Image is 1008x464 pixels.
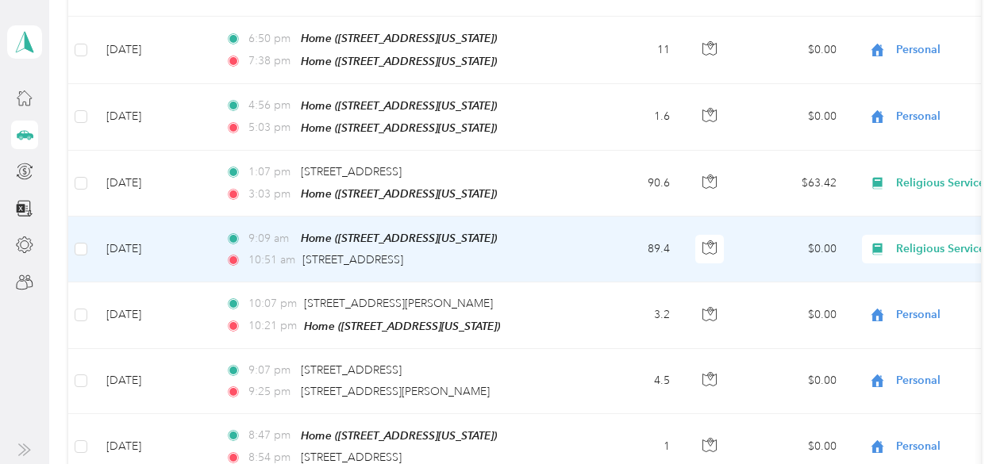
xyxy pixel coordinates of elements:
span: [STREET_ADDRESS] [301,451,402,464]
span: 5:03 pm [248,119,294,136]
span: Home ([STREET_ADDRESS][US_STATE]) [301,99,497,112]
span: 9:09 am [248,230,294,247]
span: Home ([STREET_ADDRESS][US_STATE]) [301,121,497,134]
span: Home ([STREET_ADDRESS][US_STATE]) [301,429,497,442]
td: $0.00 [738,349,849,414]
span: Home ([STREET_ADDRESS][US_STATE]) [301,32,497,44]
td: [DATE] [94,282,213,348]
td: [DATE] [94,84,213,151]
span: 9:07 pm [248,362,294,379]
span: [STREET_ADDRESS] [301,363,402,377]
span: 3:03 pm [248,186,294,203]
td: $0.00 [738,84,849,151]
td: 4.5 [578,349,683,414]
span: [STREET_ADDRESS][PERSON_NAME] [301,385,490,398]
span: [STREET_ADDRESS][PERSON_NAME] [304,297,493,310]
span: 4:56 pm [248,97,294,114]
td: 3.2 [578,282,683,348]
td: [DATE] [94,151,213,217]
td: 90.6 [578,151,683,217]
td: 11 [578,17,683,83]
td: $0.00 [738,282,849,348]
td: 89.4 [578,217,683,282]
td: 1.6 [578,84,683,151]
span: [STREET_ADDRESS] [301,165,402,178]
span: 1:07 pm [248,163,294,181]
span: 10:07 pm [248,295,297,313]
span: Home ([STREET_ADDRESS][US_STATE]) [301,187,497,200]
span: 8:47 pm [248,427,294,444]
td: $0.00 [738,17,849,83]
span: 10:21 pm [248,317,297,335]
span: Home ([STREET_ADDRESS][US_STATE]) [301,55,497,67]
span: Home ([STREET_ADDRESS][US_STATE]) [301,232,497,244]
td: [DATE] [94,217,213,282]
span: 9:25 pm [248,383,294,401]
span: 10:51 am [248,251,295,269]
span: 6:50 pm [248,30,294,48]
td: $0.00 [738,217,849,282]
td: [DATE] [94,349,213,414]
td: $63.42 [738,151,849,217]
td: [DATE] [94,17,213,83]
span: 7:38 pm [248,52,294,70]
span: [STREET_ADDRESS] [302,253,403,267]
span: Home ([STREET_ADDRESS][US_STATE]) [304,320,500,332]
iframe: Everlance-gr Chat Button Frame [919,375,1008,464]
